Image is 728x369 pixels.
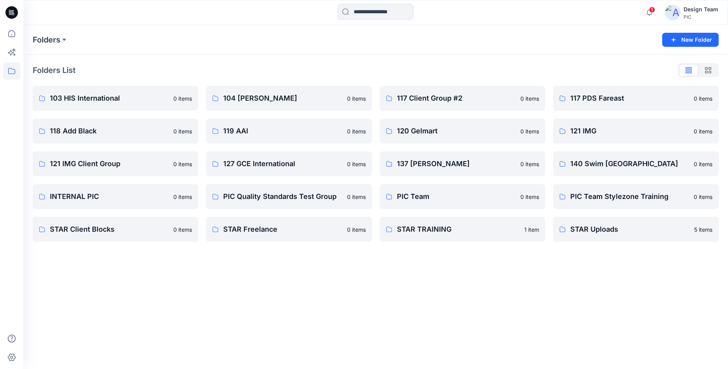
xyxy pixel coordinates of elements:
[223,224,342,235] p: STAR Freelance
[524,225,539,234] p: 1 item
[570,191,689,202] p: PIC Team Stylezone Training
[50,126,169,137] p: 118 Add Black
[173,225,192,234] p: 0 items
[33,184,198,209] a: INTERNAL PIC0 items
[173,193,192,201] p: 0 items
[553,217,719,242] a: STAR Uploads5 items
[684,5,718,14] div: Design Team
[33,34,60,45] a: Folders
[397,158,516,169] p: 137 [PERSON_NAME]
[520,160,539,168] p: 0 items
[206,184,372,209] a: PIC Quality Standards Test Group0 items
[173,94,192,103] p: 0 items
[694,160,712,168] p: 0 items
[694,94,712,103] p: 0 items
[223,191,342,202] p: PIC Quality Standards Test Group
[520,127,539,135] p: 0 items
[223,126,342,137] p: 119 AAI
[570,126,689,137] p: 121 IMG
[347,127,366,135] p: 0 items
[33,151,198,176] a: 121 IMG Client Group0 items
[380,217,545,242] a: STAR TRAINING1 item
[553,151,719,176] a: 140 Swim [GEOGRAPHIC_DATA]0 items
[206,217,372,242] a: STAR Freelance0 items
[173,127,192,135] p: 0 items
[33,64,76,76] p: Folders List
[33,86,198,111] a: 103 HIS International0 items
[380,86,545,111] a: 117 Client Group #20 items
[173,160,192,168] p: 0 items
[570,93,689,104] p: 117 PDS Fareast
[553,86,719,111] a: 117 PDS Fareast0 items
[520,94,539,103] p: 0 items
[347,94,366,103] p: 0 items
[397,93,516,104] p: 117 Client Group #2
[570,158,689,169] p: 140 Swim [GEOGRAPHIC_DATA]
[50,224,169,235] p: STAR Client Blocks
[570,224,689,235] p: STAR Uploads
[380,184,545,209] a: PIC Team0 items
[223,158,342,169] p: 127 GCE International
[33,217,198,242] a: STAR Client Blocks0 items
[694,127,712,135] p: 0 items
[665,5,680,20] img: avatar
[223,93,342,104] p: 104 [PERSON_NAME]
[649,7,655,13] span: 1
[50,158,169,169] p: 121 IMG Client Group
[684,14,718,20] div: PIC
[347,225,366,234] p: 0 items
[380,119,545,144] a: 120 Gelmart0 items
[553,119,719,144] a: 121 IMG0 items
[380,151,545,176] a: 137 [PERSON_NAME]0 items
[397,126,516,137] p: 120 Gelmart
[397,224,520,235] p: STAR TRAINING
[694,193,712,201] p: 0 items
[520,193,539,201] p: 0 items
[553,184,719,209] a: PIC Team Stylezone Training0 items
[397,191,516,202] p: PIC Team
[33,119,198,144] a: 118 Add Black0 items
[50,191,169,202] p: INTERNAL PIC
[694,225,712,234] p: 5 items
[206,119,372,144] a: 119 AAI0 items
[347,193,366,201] p: 0 items
[662,33,719,47] button: New Folder
[206,86,372,111] a: 104 [PERSON_NAME]0 items
[50,93,169,104] p: 103 HIS International
[347,160,366,168] p: 0 items
[206,151,372,176] a: 127 GCE International0 items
